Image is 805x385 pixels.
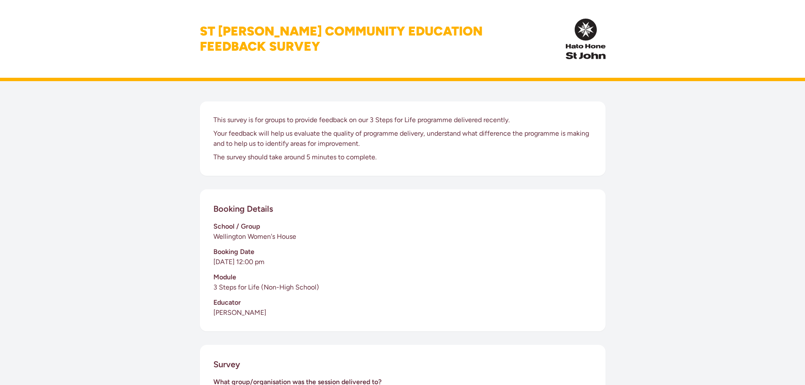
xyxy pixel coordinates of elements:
p: [PERSON_NAME] [213,308,592,318]
h3: Module [213,272,592,282]
img: InPulse [566,19,605,59]
h2: Booking Details [213,203,273,215]
p: This survey is for groups to provide feedback on our 3 Steps for Life programme delivered recently. [213,115,592,125]
h2: Survey [213,358,240,370]
h1: St [PERSON_NAME] Community Education Feedback Survey [200,24,483,54]
h3: Booking Date [213,247,592,257]
h3: School / Group [213,221,592,232]
p: The survey should take around 5 minutes to complete. [213,152,592,162]
p: 3 Steps for Life (Non-High School) [213,282,592,292]
p: Your feedback will help us evaluate the quality of programme delivery, understand what difference... [213,128,592,149]
p: [DATE] 12:00 pm [213,257,592,267]
p: Wellington Women's House [213,232,592,242]
h3: Educator [213,298,592,308]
